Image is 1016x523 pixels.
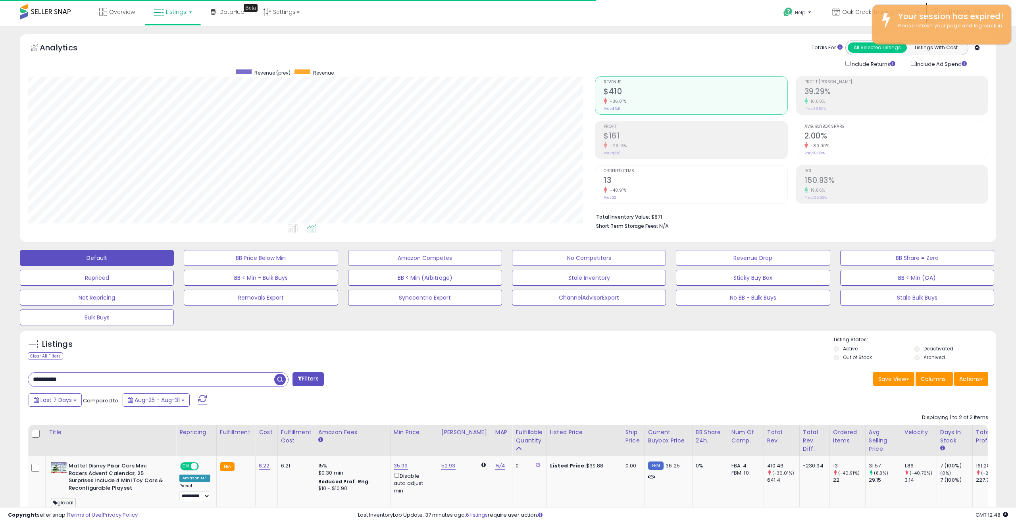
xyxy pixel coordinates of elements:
small: (-36.01%) [772,470,794,476]
button: Removals Export [184,290,338,306]
strong: Copyright [8,511,37,519]
h2: 13 [604,176,787,187]
span: DataHub [219,8,244,16]
button: Stale Inventory [512,270,666,286]
label: Archived [924,354,945,361]
div: Total Profit [976,428,1005,445]
a: N/A [495,462,505,470]
small: FBM [648,461,664,470]
span: Help [795,9,806,16]
div: 29.15 [869,477,901,484]
div: BB Share 24h. [696,428,725,445]
div: 410.46 [767,462,799,469]
small: Days In Stock. [940,445,945,452]
span: 36.25 [666,462,680,469]
div: FBM: 10 [731,469,758,477]
div: Total Rev. Diff. [803,428,826,453]
button: No Competitors [512,250,666,266]
span: global [51,498,76,507]
button: Aug-25 - Aug-31 [123,393,190,407]
span: Oak Creek Trading Company US [842,8,914,16]
small: (0%) [940,470,951,476]
small: Prev: $641 [604,106,620,111]
small: FBA [220,462,235,471]
div: Velocity [904,428,933,436]
div: 641.4 [767,477,799,484]
small: 10.68% [808,98,825,104]
a: 6 listings [466,511,488,519]
div: Repricing [179,428,213,436]
a: 8.22 [259,462,270,470]
a: Help [777,1,819,26]
button: ChannelAdvisorExport [512,290,666,306]
small: -29.18% [607,143,627,149]
div: Listed Price [550,428,619,436]
span: OFF [198,463,210,470]
b: Mattel Disney Pixar Cars Mini Racers Advent Calendar, 25 Surprises Include 4 Mini Toy Cars & Reco... [69,462,165,494]
h5: Analytics [40,42,93,55]
div: Num of Comp. [731,428,760,445]
a: 52.93 [441,462,456,470]
div: 22 [833,477,865,484]
div: 1.86 [904,462,937,469]
small: Prev: 35.50% [804,106,826,111]
div: $10 - $10.90 [318,485,384,492]
button: All Selected Listings [848,42,907,53]
button: BB Price Below Min [184,250,338,266]
div: 31.57 [869,462,901,469]
div: FBA: 4 [731,462,758,469]
b: Total Inventory Value: [596,213,650,220]
small: -36.01% [607,98,627,104]
div: Amazon AI * [179,475,210,482]
button: Columns [916,372,953,386]
div: 0% [696,462,722,469]
a: 35.99 [394,462,408,470]
button: Amazon Competes [348,250,502,266]
div: 13 [833,462,865,469]
div: Current Buybox Price [648,428,689,445]
div: Clear All Filters [28,352,63,360]
p: Listing States: [834,336,996,344]
div: Include Returns [839,59,905,68]
h2: $161 [604,131,787,142]
button: Last 7 Days [29,393,82,407]
small: (-40.76%) [910,470,932,476]
b: Listed Price: [550,462,586,469]
div: 227.72 [976,477,1008,484]
div: Disable auto adjust min [394,471,432,494]
button: Sticky Buy Box [676,270,830,286]
button: Bulk Buys [20,310,174,325]
button: BB < Min (Arbitrage) [348,270,502,286]
button: BB Share = Zero [840,250,994,266]
span: Ordered Items [604,169,787,173]
div: MAP [495,428,509,436]
button: Actions [954,372,988,386]
div: -230.94 [803,462,824,469]
b: Reduced Prof. Rng. [318,478,370,485]
span: Last 7 Days [40,396,72,404]
small: (-40.91%) [838,470,860,476]
div: Amazon Fees [318,428,387,436]
small: (-29.18%) [981,470,1002,476]
div: Min Price [394,428,435,436]
span: Profit [604,125,787,129]
div: Tooltip anchor [244,4,258,12]
div: $0.30 min [318,469,384,477]
div: 0.00 [625,462,639,469]
span: Listings [166,8,187,16]
span: Revenue (prev) [254,69,291,76]
button: Revenue Drop [676,250,830,266]
small: Prev: 125.92% [804,195,827,200]
div: 15% [318,462,384,469]
div: Total Rev. [767,428,796,445]
div: Ordered Items [833,428,862,445]
div: Include Ad Spend [905,59,979,68]
div: Avg Selling Price [869,428,898,453]
small: (8.3%) [874,470,888,476]
div: Title [49,428,173,436]
small: -40.91% [607,187,627,193]
button: Filters [292,372,323,386]
div: Preset: [179,483,210,501]
div: Your session has expired! [892,11,1005,22]
h5: Listings [42,339,73,350]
